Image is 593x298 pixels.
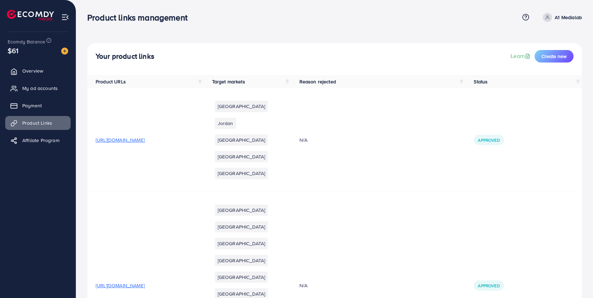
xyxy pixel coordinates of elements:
[22,102,42,109] span: Payment
[299,136,307,143] span: N/A
[215,205,268,216] li: [GEOGRAPHIC_DATA]
[540,13,582,22] a: A1 Medialab
[5,64,71,78] a: Overview
[215,101,268,112] li: [GEOGRAPHIC_DATA]
[5,81,71,95] a: My ad accounts
[215,118,236,129] li: Jordan
[215,238,268,249] li: [GEOGRAPHIC_DATA]
[511,52,532,60] a: Learn
[478,283,499,289] span: Approved
[22,67,43,74] span: Overview
[474,78,488,85] span: Status
[555,13,582,22] p: A1 Medialab
[542,53,567,60] span: Create new
[535,50,574,63] button: Create new
[96,136,145,143] span: [URL][DOMAIN_NAME]
[215,221,268,232] li: [GEOGRAPHIC_DATA]
[215,255,268,266] li: [GEOGRAPHIC_DATA]
[478,137,499,143] span: Approved
[87,13,193,23] h3: Product links management
[61,48,68,55] img: image
[61,13,69,21] img: menu
[299,282,307,289] span: N/A
[212,78,245,85] span: Target markets
[96,78,126,85] span: Product URLs
[8,38,45,45] span: Ecomdy Balance
[215,134,268,146] li: [GEOGRAPHIC_DATA]
[5,99,71,113] a: Payment
[215,272,268,283] li: [GEOGRAPHIC_DATA]
[5,133,71,147] a: Affiliate Program
[22,85,58,92] span: My ad accounts
[8,45,18,56] span: $61
[96,282,145,289] span: [URL][DOMAIN_NAME]
[563,267,588,293] iframe: Chat
[7,10,54,20] img: logo
[22,119,52,126] span: Product Links
[22,137,59,144] span: Affiliate Program
[299,78,336,85] span: Reason rejected
[5,116,71,130] a: Product Links
[215,151,268,162] li: [GEOGRAPHIC_DATA]
[96,52,154,61] h4: Your product links
[215,168,268,179] li: [GEOGRAPHIC_DATA]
